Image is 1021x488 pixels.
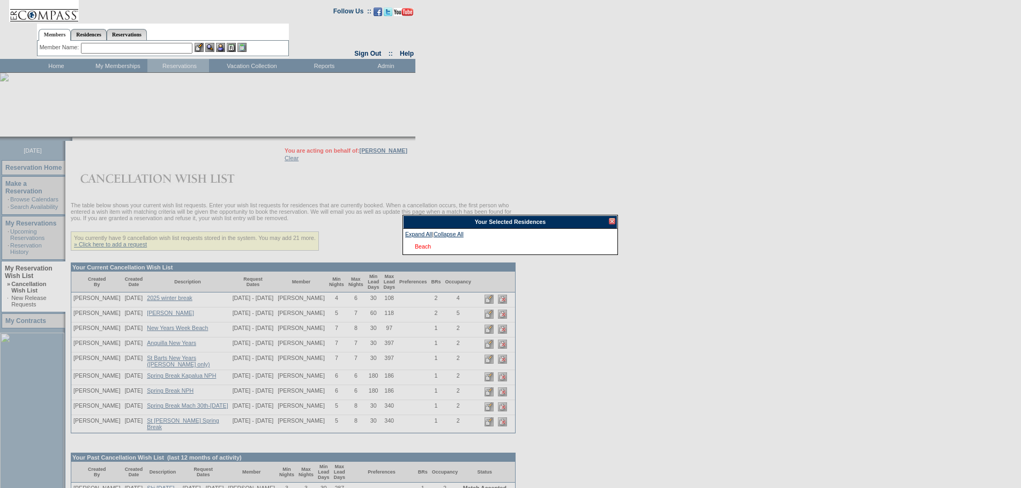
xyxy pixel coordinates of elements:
a: Help [400,50,414,57]
a: Sign Out [354,50,381,57]
a: Expand All [405,231,432,241]
td: Follow Us :: [333,6,371,19]
img: b_edit.gif [195,43,204,52]
a: Subscribe to our YouTube Channel [394,11,413,17]
div: | [405,231,615,241]
a: Follow us on Twitter [384,11,392,17]
img: Subscribe to our YouTube Channel [394,8,413,16]
img: Follow us on Twitter [384,7,392,16]
span: :: [389,50,393,57]
a: Beach [415,243,431,250]
a: Become our fan on Facebook [374,11,382,17]
img: Impersonate [216,43,225,52]
div: Member Name: [40,43,81,52]
img: b_calculator.gif [237,43,247,52]
img: Reservations [227,43,236,52]
img: View [205,43,214,52]
a: Reservations [107,29,147,40]
a: Collapse All [434,231,464,241]
div: Your Selected Residences [403,215,617,229]
a: Members [39,29,71,41]
img: Become our fan on Facebook [374,7,382,16]
a: Residences [71,29,107,40]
